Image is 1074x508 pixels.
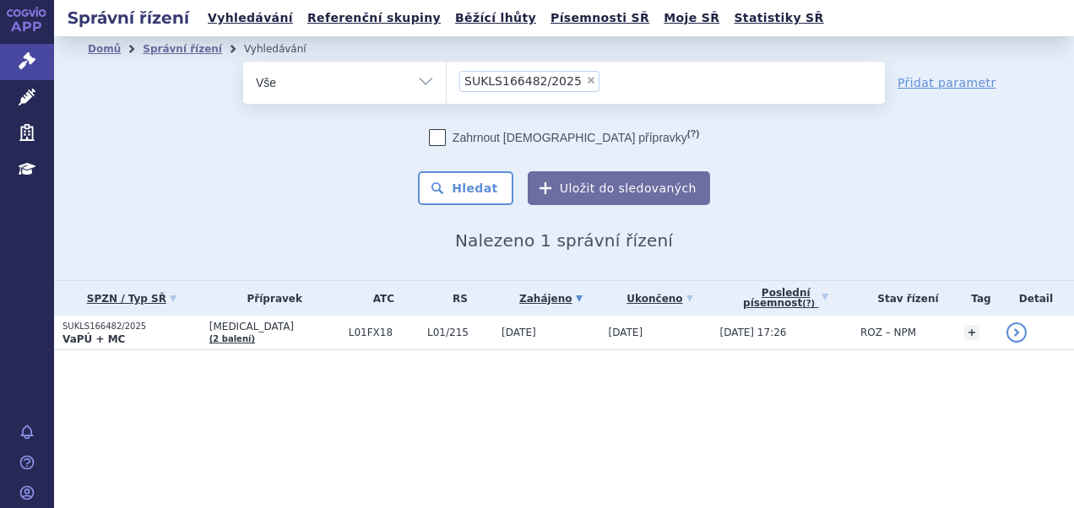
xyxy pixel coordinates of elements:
h2: Správní řízení [54,6,203,30]
th: Přípravek [201,281,340,316]
span: SUKLS166482/2025 [464,75,582,87]
a: detail [1006,322,1027,343]
label: Zahrnout [DEMOGRAPHIC_DATA] přípravky [429,129,699,146]
abbr: (?) [687,128,699,139]
a: Referenční skupiny [302,7,446,30]
a: + [964,325,979,340]
li: Vyhledávání [244,36,328,62]
a: Ukončeno [608,287,711,311]
button: Hledat [418,171,513,205]
span: Nalezeno 1 správní řízení [455,230,673,251]
a: Běžící lhůty [450,7,541,30]
span: [MEDICAL_DATA] [209,321,340,332]
th: Stav řízení [852,281,956,316]
th: ATC [340,281,419,316]
abbr: (?) [802,299,815,309]
span: L01FX18 [349,327,419,338]
span: [DATE] 17:26 [719,327,786,338]
a: Domů [88,43,121,55]
a: Statistiky SŘ [729,7,828,30]
a: Vyhledávání [203,7,298,30]
a: (2 balení) [209,334,255,343]
span: [DATE] [608,327,643,338]
strong: VaPÚ + MC [62,333,125,345]
a: Moje SŘ [659,7,724,30]
span: × [586,75,596,85]
input: SUKLS166482/2025 [605,70,614,91]
span: ROZ – NPM [860,327,916,338]
a: Poslednípísemnost(?) [719,281,851,316]
span: L01/215 [427,327,493,338]
a: SPZN / Typ SŘ [62,287,201,311]
button: Uložit do sledovaných [528,171,710,205]
th: Tag [956,281,998,316]
a: Správní řízení [143,43,222,55]
span: [DATE] [502,327,536,338]
p: SUKLS166482/2025 [62,321,201,332]
th: Detail [998,281,1074,316]
a: Přidat parametr [898,74,996,91]
a: Zahájeno [502,287,599,311]
a: Písemnosti SŘ [545,7,654,30]
th: RS [419,281,493,316]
